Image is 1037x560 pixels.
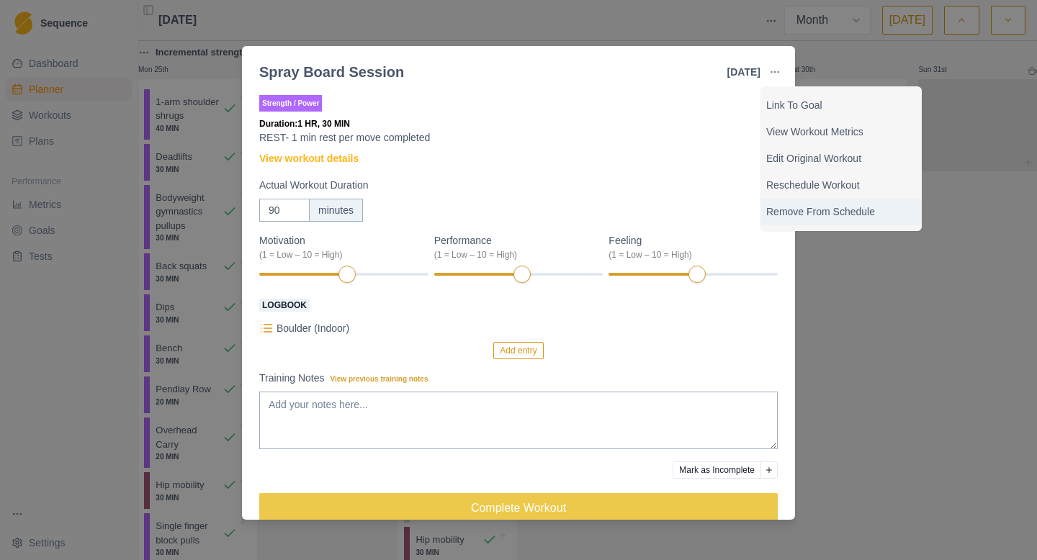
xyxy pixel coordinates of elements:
[259,371,769,386] label: Training Notes
[760,461,778,479] button: Add reason
[766,178,916,193] p: Reschedule Workout
[766,98,916,113] p: Link To Goal
[259,493,778,522] button: Complete Workout
[259,233,420,261] label: Motivation
[727,65,760,80] p: [DATE]
[609,233,769,261] label: Feeling
[766,151,916,166] p: Edit Original Workout
[434,233,595,261] label: Performance
[434,248,595,261] div: (1 = Low – 10 = High)
[766,204,916,220] p: Remove From Schedule
[259,178,769,193] label: Actual Workout Duration
[259,61,404,83] div: Spray Board Session
[259,151,359,166] a: View workout details
[259,248,420,261] div: (1 = Low – 10 = High)
[609,248,769,261] div: (1 = Low – 10 = High)
[259,95,322,112] p: Strength / Power
[309,199,363,222] div: minutes
[673,461,761,479] button: Mark as Incomplete
[331,375,428,383] span: View previous training notes
[493,342,543,359] button: Add entry
[259,117,778,130] p: Duration: 1 HR, 30 MIN
[259,130,778,145] p: REST- 1 min rest per move completed
[766,125,916,140] p: View Workout Metrics
[259,299,310,312] span: Logbook
[277,321,349,336] p: Boulder (Indoor)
